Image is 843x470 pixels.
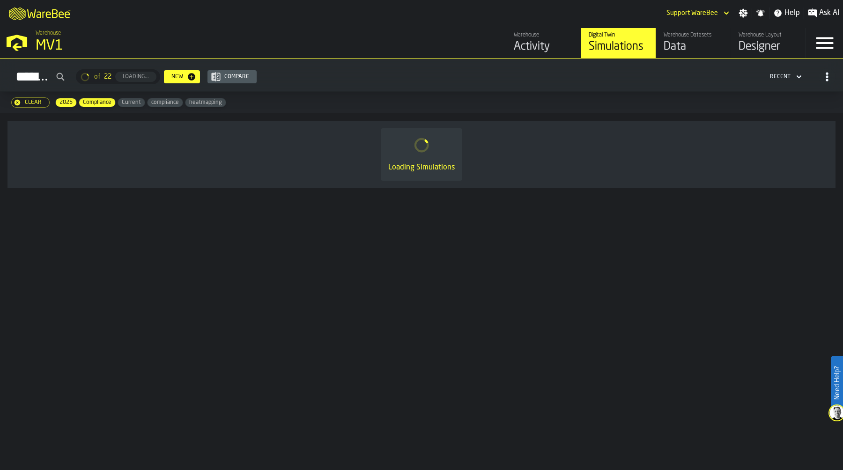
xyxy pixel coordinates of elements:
[148,99,183,106] span: compliance
[804,7,843,19] label: button-toggle-Ask AI
[806,28,843,58] label: button-toggle-Menu
[221,73,253,80] div: Compare
[784,7,800,19] span: Help
[735,8,752,18] label: button-toggle-Settings
[79,99,115,106] span: Compliance
[770,73,791,80] div: DropdownMenuValue-4
[164,70,200,83] button: button-New
[7,121,836,188] div: ItemListCard-
[506,28,581,58] a: link-to-/wh/i/3ccf57d1-1e0c-4a81-a3bb-c2011c5f0d50/feed/
[656,28,731,58] a: link-to-/wh/i/3ccf57d1-1e0c-4a81-a3bb-c2011c5f0d50/data
[664,32,723,38] div: Warehouse Datasets
[36,30,61,37] span: Warehouse
[739,32,798,38] div: Warehouse Layout
[56,99,76,106] span: 2025
[21,99,45,106] div: Clear
[185,99,226,106] span: heatmapping
[115,72,156,82] button: button-Loading...
[739,39,798,54] div: Designer
[731,28,806,58] a: link-to-/wh/i/3ccf57d1-1e0c-4a81-a3bb-c2011c5f0d50/designer
[118,99,145,106] span: Current
[766,71,804,82] div: DropdownMenuValue-4
[514,39,573,54] div: Activity
[94,73,100,81] span: of
[11,97,50,108] button: button-Clear
[581,28,656,58] a: link-to-/wh/i/3ccf57d1-1e0c-4a81-a3bb-c2011c5f0d50/simulations
[72,69,164,84] div: ButtonLoadMore-Loading...-Prev-First-Last
[664,39,723,54] div: Data
[514,32,573,38] div: Warehouse
[666,9,718,17] div: DropdownMenuValue-Support WareBee
[819,7,839,19] span: Ask AI
[769,7,804,19] label: button-toggle-Help
[663,7,731,19] div: DropdownMenuValue-Support WareBee
[388,162,455,173] div: Loading Simulations
[752,8,769,18] label: button-toggle-Notifications
[832,357,842,409] label: Need Help?
[104,73,111,81] span: 22
[119,73,153,80] div: Loading...
[207,70,257,83] button: button-Compare
[589,39,648,54] div: Simulations
[168,73,187,80] div: New
[36,37,288,54] div: MV1
[589,32,648,38] div: Digital Twin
